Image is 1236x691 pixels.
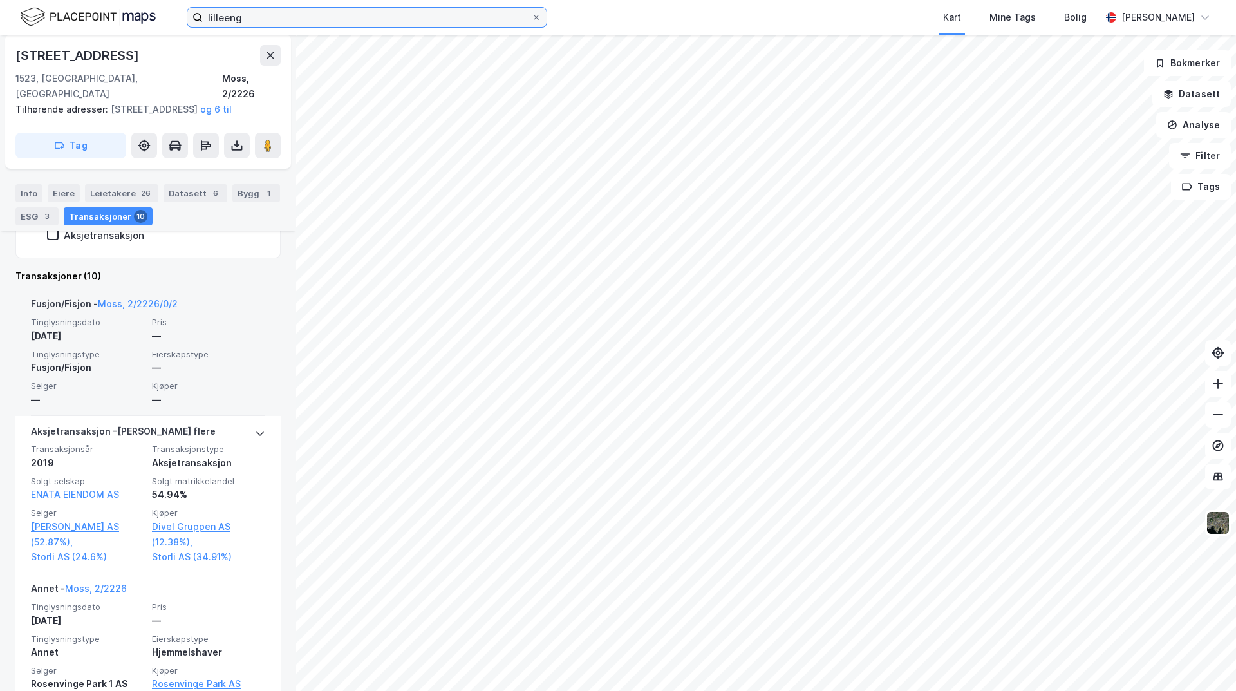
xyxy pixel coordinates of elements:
[31,328,144,344] div: [DATE]
[152,613,265,629] div: —
[31,392,144,408] div: —
[15,184,42,202] div: Info
[989,10,1036,25] div: Mine Tags
[1144,50,1231,76] button: Bokmerker
[152,549,265,565] a: Storli AS (34.91%)
[31,349,144,360] span: Tinglysningstype
[152,507,265,518] span: Kjøper
[15,133,126,158] button: Tag
[31,381,144,392] span: Selger
[1172,629,1236,691] div: Kontrollprogram for chat
[31,601,144,612] span: Tinglysningsdato
[31,489,119,500] a: ENATA EIENDOM AS
[1152,81,1231,107] button: Datasett
[1206,511,1230,535] img: 9k=
[15,207,59,225] div: ESG
[41,210,53,223] div: 3
[164,184,227,202] div: Datasett
[31,613,144,629] div: [DATE]
[1156,112,1231,138] button: Analyse
[203,8,531,27] input: Søk på adresse, matrikkel, gårdeiere, leietakere eller personer
[31,476,144,487] span: Solgt selskap
[1169,143,1231,169] button: Filter
[232,184,280,202] div: Bygg
[1121,10,1195,25] div: [PERSON_NAME]
[48,184,80,202] div: Eiere
[31,665,144,676] span: Selger
[21,6,156,28] img: logo.f888ab2527a4732fd821a326f86c7f29.svg
[152,487,265,502] div: 54.94%
[31,581,127,601] div: Annet -
[31,549,144,565] a: Storli AS (24.6%)
[152,349,265,360] span: Eierskapstype
[15,104,111,115] span: Tilhørende adresser:
[15,71,222,102] div: 1523, [GEOGRAPHIC_DATA], [GEOGRAPHIC_DATA]
[64,207,153,225] div: Transaksjoner
[98,298,178,309] a: Moss, 2/2226/0/2
[152,381,265,392] span: Kjøper
[15,45,142,66] div: [STREET_ADDRESS]
[152,444,265,455] span: Transaksjonstype
[31,455,144,471] div: 2019
[262,187,275,200] div: 1
[31,360,144,375] div: Fusjon/Fisjon
[31,424,216,444] div: Aksjetransaksjon - [PERSON_NAME] flere
[152,665,265,676] span: Kjøper
[1172,629,1236,691] iframe: Chat Widget
[64,229,144,241] div: Aksjetransaksjon
[152,634,265,645] span: Eierskapstype
[31,634,144,645] span: Tinglysningstype
[31,317,144,328] span: Tinglysningsdato
[65,583,127,594] a: Moss, 2/2226
[152,645,265,660] div: Hjemmelshaver
[31,519,144,550] a: [PERSON_NAME] AS (52.87%),
[943,10,961,25] div: Kart
[31,444,144,455] span: Transaksjonsår
[138,187,153,200] div: 26
[1064,10,1087,25] div: Bolig
[15,269,281,284] div: Transaksjoner (10)
[134,210,147,223] div: 10
[15,102,270,117] div: [STREET_ADDRESS]
[152,519,265,550] a: Divel Gruppen AS (12.38%),
[152,317,265,328] span: Pris
[152,328,265,344] div: —
[85,184,158,202] div: Leietakere
[222,71,281,102] div: Moss, 2/2226
[209,187,222,200] div: 6
[31,645,144,660] div: Annet
[152,455,265,471] div: Aksjetransaksjon
[152,392,265,408] div: —
[31,296,178,317] div: Fusjon/Fisjon -
[31,507,144,518] span: Selger
[152,601,265,612] span: Pris
[152,360,265,375] div: —
[1171,174,1231,200] button: Tags
[152,476,265,487] span: Solgt matrikkelandel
